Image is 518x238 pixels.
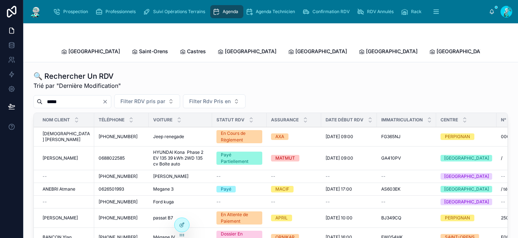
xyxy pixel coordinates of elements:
span: / [501,155,502,161]
a: Suivi Opérations Terrains [141,5,210,18]
div: PERPIGNAN [445,133,470,140]
a: -- [326,173,372,179]
span: Rack [411,9,422,15]
div: Payé [221,186,231,192]
a: ANEBRI Atmane [43,186,90,192]
a: BJ349CQ [381,215,432,221]
span: Saint-Orens [139,48,168,55]
span: Confirmation RDV [312,9,350,15]
a: [PERSON_NAME] [153,173,208,179]
a: [GEOGRAPHIC_DATA] [441,155,492,161]
span: [DATE] 09:00 [326,155,353,161]
a: -- [216,173,262,179]
div: [GEOGRAPHIC_DATA] [444,173,489,180]
a: HYUNDAI Kona Phase 2 EV 135 39 kWh 2WD 135 cv Boîte auto [153,149,208,167]
span: Statut RDV [216,117,244,123]
a: -- [381,199,432,205]
span: Megane 3 [153,186,174,192]
span: -- [216,199,221,205]
span: [DATE] 10:00 [326,215,352,221]
a: Megane 3 [153,186,208,192]
a: [PERSON_NAME] [43,215,90,221]
div: Payé Partiellement [221,152,258,165]
a: [PHONE_NUMBER] [99,199,144,205]
span: Filter RDV pris par [120,98,165,105]
span: -- [326,199,330,205]
div: [GEOGRAPHIC_DATA] [444,155,489,161]
a: [GEOGRAPHIC_DATA] [288,45,347,59]
a: En Attente de Paiement [216,211,262,225]
span: ANEBRI Atmane [43,186,75,192]
span: -- [43,173,47,179]
div: PERPIGNAN [445,215,470,221]
a: MATMUT [271,155,317,161]
span: 0626501993 [99,186,124,192]
a: -- [271,173,317,179]
button: Clear [102,99,111,105]
span: [PERSON_NAME] [43,155,78,161]
a: Ford kuga [153,199,208,205]
span: [PERSON_NAME] [153,173,188,179]
div: AXA [275,133,284,140]
span: -- [271,173,275,179]
span: Nom Client [43,117,70,123]
span: Immatriculation [381,117,423,123]
button: Select Button [183,94,246,108]
div: MATMUT [275,155,295,161]
a: [GEOGRAPHIC_DATA] [441,186,492,192]
span: Téléphone [99,117,124,123]
span: Jeep renegade [153,134,184,140]
span: [GEOGRAPHIC_DATA] [366,48,418,55]
span: Trié par "Dernière Modification" [33,81,121,90]
span: Centre [441,117,458,123]
span: Suivi Opérations Terrains [153,9,205,15]
a: Rack [399,5,427,18]
a: [PHONE_NUMBER] [99,215,144,221]
span: AS603EK [381,186,401,192]
span: Ford kuga [153,199,174,205]
a: -- [326,199,372,205]
span: Agenda Technicien [256,9,295,15]
span: -- [501,199,505,205]
span: [GEOGRAPHIC_DATA] [437,48,488,55]
span: [PERSON_NAME] [43,215,78,221]
span: [DATE] 17:00 [326,186,352,192]
a: -- [381,173,432,179]
a: [GEOGRAPHIC_DATA] [441,199,492,205]
div: [GEOGRAPHIC_DATA] [444,199,489,205]
a: 0626501993 [99,186,144,192]
span: [PHONE_NUMBER] [99,134,138,140]
span: Prospection [63,9,88,15]
span: GA410PV [381,155,401,161]
div: En Cours de Règlement [221,130,258,143]
a: Castres [180,45,206,59]
span: Voiture [153,117,172,123]
h1: 🔍 Rechercher Un RDV [33,71,121,81]
a: [GEOGRAPHIC_DATA] [61,45,120,59]
a: Payé Partiellement [216,152,262,165]
a: [PERSON_NAME] [43,155,90,161]
a: -- [216,199,262,205]
a: -- [271,199,317,205]
a: PERPIGNAN [441,133,492,140]
a: Prospection [51,5,93,18]
div: En Attente de Paiement [221,211,258,225]
a: Professionnels [93,5,141,18]
a: [PHONE_NUMBER] [99,134,144,140]
span: [GEOGRAPHIC_DATA] [68,48,120,55]
span: -- [271,199,275,205]
a: [DEMOGRAPHIC_DATA] [PERSON_NAME] [43,131,90,143]
span: RDV Annulés [367,9,394,15]
span: Date Début RDV [326,117,363,123]
span: passat B7 [153,215,173,221]
span: -- [381,173,386,179]
a: AS603EK [381,186,432,192]
a: FG365NJ [381,134,432,140]
a: [GEOGRAPHIC_DATA] [441,173,492,180]
a: Jeep renegade [153,134,208,140]
span: BJ349CQ [381,215,401,221]
a: Saint-Orens [132,45,168,59]
a: [DATE] 09:00 [326,134,372,140]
